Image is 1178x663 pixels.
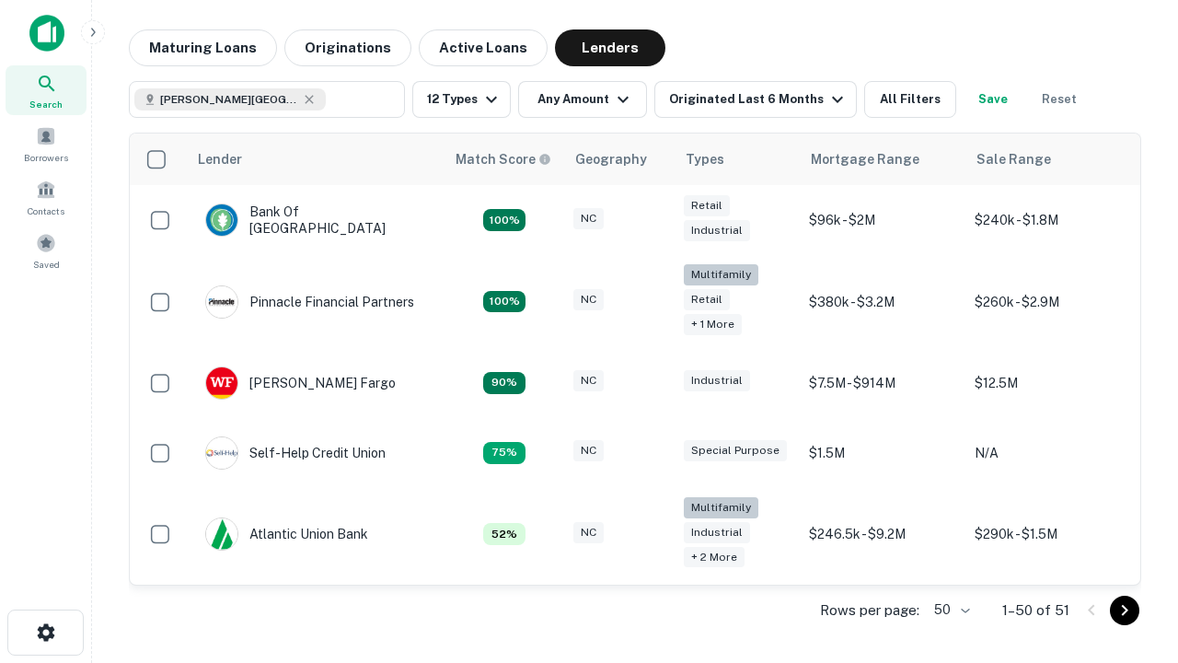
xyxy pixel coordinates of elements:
[24,150,68,165] span: Borrowers
[573,440,604,461] div: NC
[965,348,1131,418] td: $12.5M
[1110,596,1139,625] button: Go to next page
[206,518,237,550] img: picture
[965,418,1131,488] td: N/A
[864,81,956,118] button: All Filters
[800,255,965,348] td: $380k - $3.2M
[206,367,237,399] img: picture
[1086,457,1178,545] iframe: Chat Widget
[800,185,965,255] td: $96k - $2M
[419,29,548,66] button: Active Loans
[820,599,919,622] p: Rows per page:
[573,208,604,229] div: NC
[684,289,730,310] div: Retail
[573,522,604,543] div: NC
[575,148,647,170] div: Geography
[29,97,63,111] span: Search
[1002,599,1069,622] p: 1–50 of 51
[483,442,525,464] div: Matching Properties: 10, hasApolloMatch: undefined
[483,372,525,394] div: Matching Properties: 12, hasApolloMatch: undefined
[456,149,551,169] div: Capitalize uses an advanced AI algorithm to match your search with the best lender. The match sco...
[205,518,368,551] div: Atlantic Union Bank
[573,370,604,391] div: NC
[129,29,277,66] button: Maturing Loans
[6,172,87,222] a: Contacts
[686,148,724,170] div: Types
[811,148,919,170] div: Mortgage Range
[206,204,237,236] img: picture
[573,289,604,310] div: NC
[684,314,742,335] div: + 1 more
[800,134,965,185] th: Mortgage Range
[205,285,414,319] div: Pinnacle Financial Partners
[684,220,750,241] div: Industrial
[684,497,758,518] div: Multifamily
[456,149,548,169] h6: Match Score
[483,209,525,231] div: Matching Properties: 14, hasApolloMatch: undefined
[6,226,87,275] a: Saved
[198,148,242,170] div: Lender
[684,440,787,461] div: Special Purpose
[412,81,511,118] button: 12 Types
[684,370,750,391] div: Industrial
[555,29,665,66] button: Lenders
[206,437,237,469] img: picture
[965,185,1131,255] td: $240k - $1.8M
[654,81,857,118] button: Originated Last 6 Months
[6,65,87,115] a: Search
[205,436,386,470] div: Self-help Credit Union
[564,134,675,185] th: Geography
[964,81,1022,118] button: Save your search to get updates of matches that match your search criteria.
[684,522,750,543] div: Industrial
[675,134,800,185] th: Types
[965,134,1131,185] th: Sale Range
[800,348,965,418] td: $7.5M - $914M
[483,523,525,545] div: Matching Properties: 7, hasApolloMatch: undefined
[1030,81,1089,118] button: Reset
[927,597,973,623] div: 50
[965,488,1131,581] td: $290k - $1.5M
[800,418,965,488] td: $1.5M
[28,204,64,218] span: Contacts
[669,88,849,110] div: Originated Last 6 Months
[187,134,445,185] th: Lender
[483,291,525,313] div: Matching Properties: 24, hasApolloMatch: undefined
[684,264,758,285] div: Multifamily
[518,81,647,118] button: Any Amount
[976,148,1051,170] div: Sale Range
[965,255,1131,348] td: $260k - $2.9M
[445,134,564,185] th: Capitalize uses an advanced AI algorithm to match your search with the best lender. The match sco...
[800,488,965,581] td: $246.5k - $9.2M
[206,286,237,318] img: picture
[33,257,60,272] span: Saved
[160,91,298,108] span: [PERSON_NAME][GEOGRAPHIC_DATA], [GEOGRAPHIC_DATA]
[284,29,411,66] button: Originations
[205,366,396,400] div: [PERSON_NAME] Fargo
[205,204,426,237] div: Bank Of [GEOGRAPHIC_DATA]
[684,547,745,568] div: + 2 more
[684,195,730,216] div: Retail
[29,15,64,52] img: capitalize-icon.png
[6,119,87,169] a: Borrowers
